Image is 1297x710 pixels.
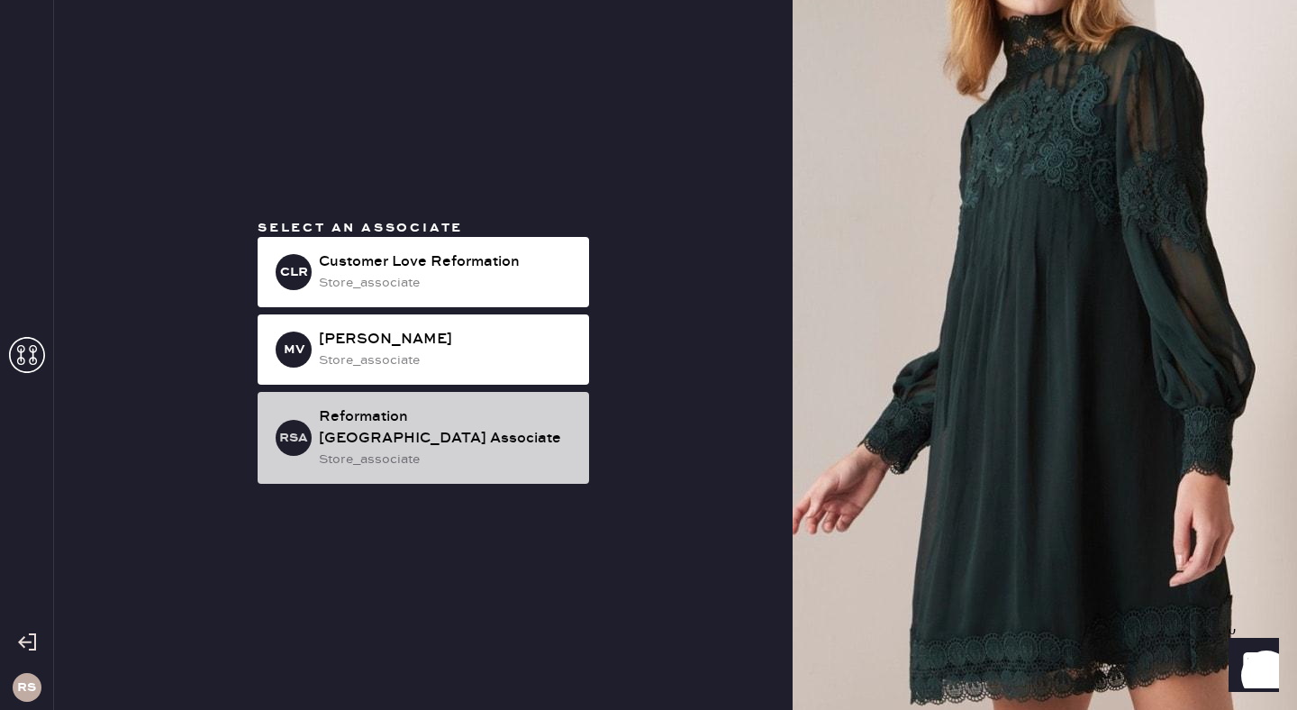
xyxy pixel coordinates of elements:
h3: RSA [279,432,308,444]
div: store_associate [319,273,575,293]
iframe: Front Chat [1211,629,1289,706]
div: store_associate [319,450,575,469]
div: Customer Love Reformation [319,251,575,273]
div: Reformation [GEOGRAPHIC_DATA] Associate [319,406,575,450]
h3: RS [17,681,36,694]
div: [PERSON_NAME] [319,329,575,350]
h3: MV [284,343,304,356]
div: store_associate [319,350,575,370]
span: Select an associate [258,220,463,236]
h3: CLR [280,266,308,278]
